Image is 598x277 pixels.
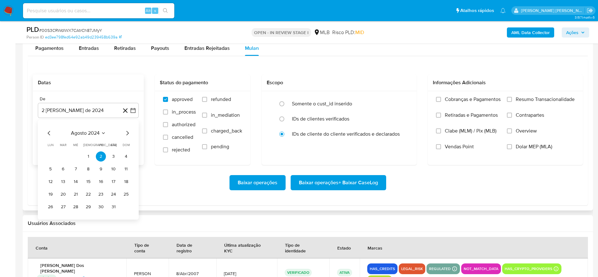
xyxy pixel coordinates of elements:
[26,34,44,40] b: Person ID
[332,29,364,36] span: Risco PLD:
[154,8,156,14] span: s
[26,24,39,34] b: PLD
[28,220,588,227] h2: Usuários Associados
[39,27,102,33] span: # 00S3CRWdlWX7CAtrCh87JMyY
[146,8,151,14] span: Alt
[252,28,311,37] p: OPEN - IN REVIEW STAGE I
[511,27,550,38] b: AML Data Collector
[45,34,122,40] a: ed3ee798fed64e92ab49d239458b639a
[159,6,172,15] button: search-icon
[460,7,494,14] span: Atalhos rápidos
[500,8,506,13] a: Notificações
[521,8,585,14] p: lucas.santiago@mercadolivre.com
[355,29,364,36] span: MID
[507,27,554,38] button: AML Data Collector
[562,27,589,38] button: Ações
[23,7,174,15] input: Pesquise usuários ou casos...
[575,15,595,20] span: 3.157.1-hotfix-5
[314,29,330,36] div: MLB
[587,7,593,14] a: Sair
[566,27,578,38] span: Ações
